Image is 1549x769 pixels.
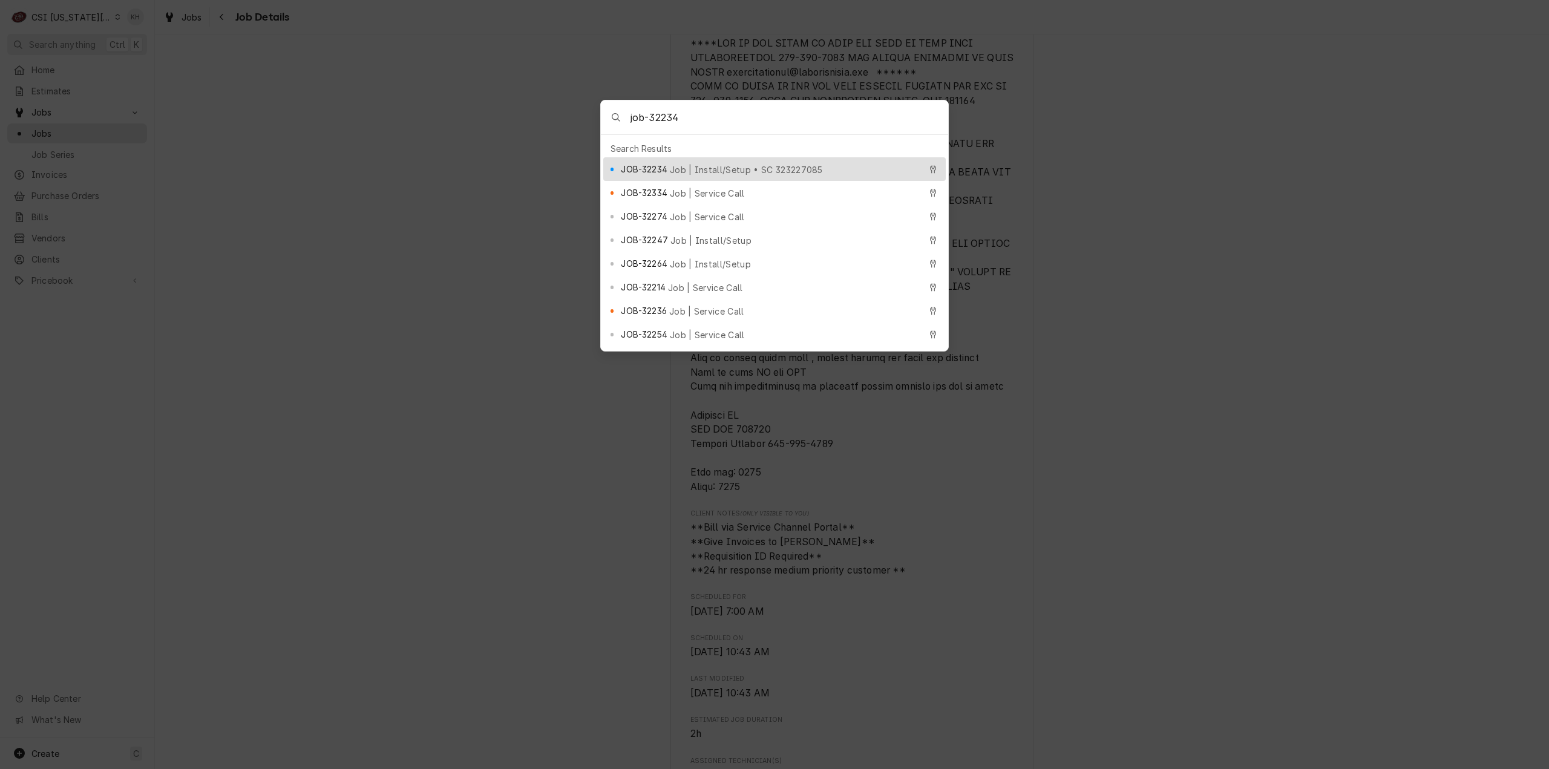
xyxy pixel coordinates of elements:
span: JOB-32234 [621,163,667,175]
input: Search anything [630,100,948,134]
span: Job | Service Call [670,211,745,223]
span: Job | Service Call [668,281,743,294]
span: Job | Install/Setup [670,234,752,247]
div: Global Command Menu [600,100,949,352]
span: JOB-32334 [621,186,667,199]
span: Job | Service Call [670,329,745,341]
span: Job | Install/Setup • SC 323227085 [670,163,823,176]
span: JOB-32214 [621,281,665,293]
span: Job | Install/Setup [670,258,751,270]
span: JOB-32247 [621,234,667,246]
span: JOB-32236 [621,304,666,317]
span: Job | Service Call [669,305,744,318]
span: Job | Service Call [670,187,745,200]
span: JOB-32264 [621,257,667,270]
span: JOB-32274 [621,210,667,223]
span: JOB-32254 [621,328,667,341]
div: Search Results [603,140,946,157]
